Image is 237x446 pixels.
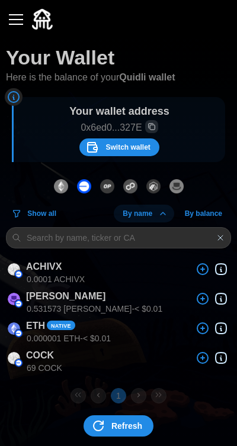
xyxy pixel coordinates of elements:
[132,304,162,314] span: - < $0.01
[120,174,140,199] button: Polygon
[27,303,162,315] p: 0.531573 [PERSON_NAME]
[97,174,117,199] button: Optimism
[105,139,150,156] span: Switch wallet
[145,120,158,133] button: Copy wallet address
[123,179,137,193] img: Polygon
[51,174,71,199] button: Ethereum
[26,350,54,360] strong: COCK
[84,415,153,437] button: Refresh
[8,293,20,305] img: DEGEN (on Base)
[80,334,111,343] span: - < $0.01
[74,174,94,199] button: Base
[27,362,62,374] p: 69 COCK
[26,261,62,272] strong: ACHIVX
[32,9,53,30] img: Quidli
[54,179,68,193] img: Ethereum
[146,179,161,193] img: Arbitrum
[166,174,187,199] button: Degen
[119,72,175,82] strong: Quidli wallet
[169,179,184,193] img: Degen
[123,205,152,222] span: By name
[26,291,105,301] strong: [PERSON_NAME]
[79,138,159,156] button: Switch wallet
[77,179,91,193] img: Base
[6,70,175,85] p: Here is the balance of your
[27,332,111,344] p: 0.000001 ETH
[6,44,114,70] h1: Your Wallet
[20,120,219,135] p: 0x6ed0...327E
[176,205,231,222] button: By balance
[100,179,114,193] img: Optimism
[8,352,20,364] img: COCK (on Base)
[8,322,20,335] img: ETH (on Base)
[143,174,164,199] button: Arbitrum
[26,321,45,331] strong: ETH
[27,205,56,222] span: Show all
[27,273,85,285] p: 0.0001 ACHIVX
[69,105,169,117] strong: Your wallet address
[111,388,126,403] button: 1
[6,205,65,222] button: Show all
[51,322,71,330] span: Native
[114,205,174,222] button: By name
[8,263,20,276] img: ACHIVX (on Base)
[185,205,222,222] span: By balance
[6,227,231,248] input: Search by name, ticker or CA
[111,416,142,436] span: Refresh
